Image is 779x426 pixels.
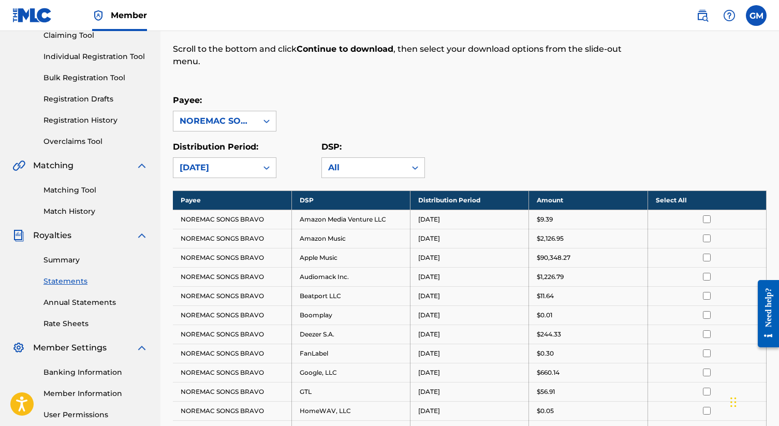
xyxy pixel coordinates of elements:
[33,159,74,172] span: Matching
[410,190,529,210] th: Distribution Period
[173,382,291,401] td: NOREMAC SONGS BRAVO
[43,409,148,420] a: User Permissions
[180,115,251,127] div: NOREMAC SONGS BRAVO
[173,210,291,229] td: NOREMAC SONGS BRAVO
[173,267,291,286] td: NOREMAC SONGS BRAVO
[410,325,529,344] td: [DATE]
[410,248,529,267] td: [DATE]
[43,367,148,378] a: Banking Information
[410,305,529,325] td: [DATE]
[43,30,148,41] a: Claiming Tool
[173,401,291,420] td: NOREMAC SONGS BRAVO
[43,297,148,308] a: Annual Statements
[291,401,410,420] td: HomeWAV, LLC
[291,190,410,210] th: DSP
[173,286,291,305] td: NOREMAC SONGS BRAVO
[730,387,737,418] div: Drag
[291,382,410,401] td: GTL
[537,272,564,282] p: $1,226.79
[173,363,291,382] td: NOREMAC SONGS BRAVO
[92,9,105,22] img: Top Rightsholder
[33,229,71,242] span: Royalties
[723,9,736,22] img: help
[410,363,529,382] td: [DATE]
[719,5,740,26] div: Help
[12,159,25,172] img: Matching
[173,305,291,325] td: NOREMAC SONGS BRAVO
[291,248,410,267] td: Apple Music
[410,267,529,286] td: [DATE]
[696,9,709,22] img: search
[537,406,554,416] p: $0.05
[43,206,148,217] a: Match History
[291,305,410,325] td: Boomplay
[410,382,529,401] td: [DATE]
[43,318,148,329] a: Rate Sheets
[136,159,148,172] img: expand
[173,248,291,267] td: NOREMAC SONGS BRAVO
[43,136,148,147] a: Overclaims Tool
[537,311,552,320] p: $0.01
[12,342,25,354] img: Member Settings
[750,270,779,358] iframe: Resource Center
[173,229,291,248] td: NOREMAC SONGS BRAVO
[648,190,766,210] th: Select All
[173,325,291,344] td: NOREMAC SONGS BRAVO
[291,325,410,344] td: Deezer S.A.
[537,330,561,339] p: $244.33
[43,94,148,105] a: Registration Drafts
[291,210,410,229] td: Amazon Media Venture LLC
[529,190,648,210] th: Amount
[410,401,529,420] td: [DATE]
[537,368,560,377] p: $660.14
[43,255,148,266] a: Summary
[727,376,779,426] iframe: Chat Widget
[410,286,529,305] td: [DATE]
[43,51,148,62] a: Individual Registration Tool
[173,95,202,105] label: Payee:
[43,115,148,126] a: Registration History
[33,342,107,354] span: Member Settings
[328,161,400,174] div: All
[43,185,148,196] a: Matching Tool
[410,210,529,229] td: [DATE]
[111,9,147,21] span: Member
[12,229,25,242] img: Royalties
[43,276,148,287] a: Statements
[537,387,555,396] p: $56.91
[537,215,553,224] p: $9.39
[692,5,713,26] a: Public Search
[537,253,570,262] p: $90,348.27
[410,344,529,363] td: [DATE]
[291,267,410,286] td: Audiomack Inc.
[136,342,148,354] img: expand
[297,44,393,54] strong: Continue to download
[173,190,291,210] th: Payee
[537,349,554,358] p: $0.30
[173,344,291,363] td: NOREMAC SONGS BRAVO
[173,43,630,68] p: Scroll to the bottom and click , then select your download options from the slide-out menu.
[537,291,554,301] p: $11.64
[43,388,148,399] a: Member Information
[746,5,767,26] div: User Menu
[43,72,148,83] a: Bulk Registration Tool
[291,344,410,363] td: FanLabel
[180,161,251,174] div: [DATE]
[291,229,410,248] td: Amazon Music
[136,229,148,242] img: expand
[173,142,258,152] label: Distribution Period:
[291,363,410,382] td: Google, LLC
[321,142,342,152] label: DSP:
[291,286,410,305] td: Beatport LLC
[537,234,564,243] p: $2,126.95
[12,8,52,23] img: MLC Logo
[410,229,529,248] td: [DATE]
